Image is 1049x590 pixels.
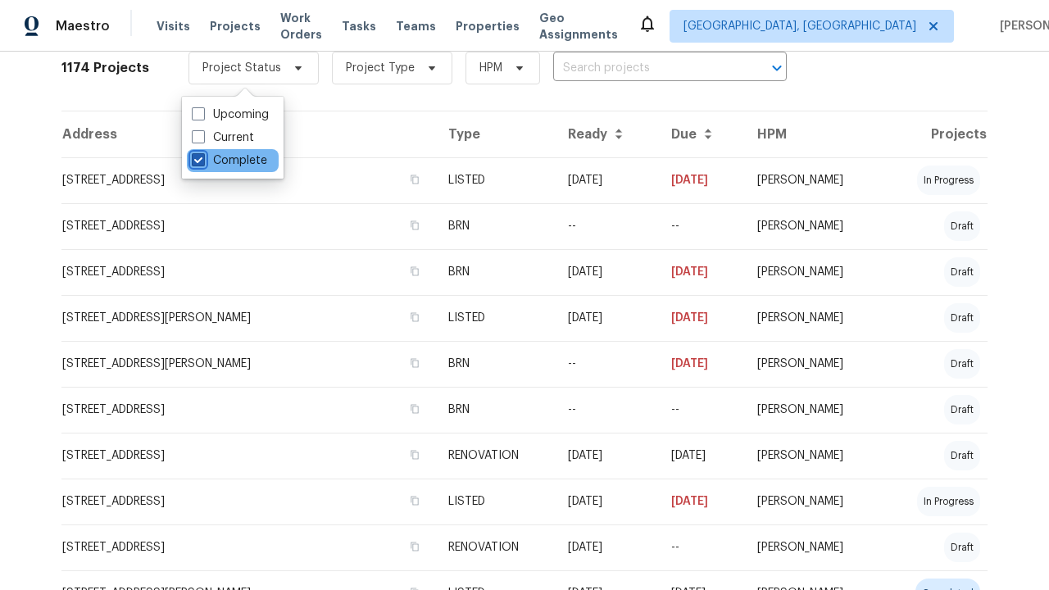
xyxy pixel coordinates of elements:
td: BRN [435,341,555,387]
span: Geo Assignments [539,10,618,43]
td: -- [658,524,744,570]
td: [STREET_ADDRESS] [61,433,435,479]
button: Copy Address [407,264,422,279]
button: Copy Address [407,402,422,416]
td: BRN [435,249,555,295]
td: [DATE] [658,479,744,524]
button: Copy Address [407,356,422,370]
td: -- [658,203,744,249]
button: Copy Address [407,539,422,554]
span: Tasks [342,20,376,32]
td: -- [555,341,658,387]
td: LISTED [435,157,555,203]
span: Projects [210,18,261,34]
h2: 1174 Projects [61,60,149,76]
td: [STREET_ADDRESS] [61,157,435,203]
span: HPM [479,60,502,76]
td: [DATE] [555,479,658,524]
td: [PERSON_NAME] [744,479,883,524]
label: Complete [192,152,267,169]
td: [PERSON_NAME] [744,524,883,570]
button: Copy Address [407,218,422,233]
td: [PERSON_NAME] [744,433,883,479]
td: [STREET_ADDRESS] [61,524,435,570]
div: draft [944,533,980,562]
td: LISTED [435,295,555,341]
td: [STREET_ADDRESS] [61,203,435,249]
td: [DATE] [555,295,658,341]
label: Current [192,129,254,146]
td: [DATE] [555,249,658,295]
div: draft [944,211,980,241]
div: draft [944,395,980,424]
td: BRN [435,203,555,249]
td: [PERSON_NAME] [744,295,883,341]
span: Project Status [202,60,281,76]
td: [DATE] [658,433,744,479]
td: [DATE] [555,433,658,479]
input: Search projects [553,56,741,81]
td: Resale COE 2025-09-18T00:00:00.000Z [658,341,744,387]
td: -- [555,387,658,433]
div: draft [944,441,980,470]
button: Copy Address [407,447,422,462]
th: Ready [555,111,658,157]
td: [STREET_ADDRESS] [61,387,435,433]
th: Due [658,111,744,157]
th: Projects [883,111,988,157]
div: draft [944,257,980,287]
button: Copy Address [407,172,422,187]
th: Type [435,111,555,157]
span: Work Orders [280,10,322,43]
div: draft [944,349,980,379]
td: [STREET_ADDRESS][PERSON_NAME] [61,341,435,387]
td: RENOVATION [435,433,555,479]
td: [DATE] [555,157,658,203]
td: [STREET_ADDRESS] [61,249,435,295]
span: Properties [456,18,520,34]
label: Upcoming [192,107,269,123]
td: -- [555,203,658,249]
span: Visits [157,18,190,34]
td: RENOVATION [435,524,555,570]
td: [DATE] [555,524,658,570]
button: Copy Address [407,493,422,508]
button: Copy Address [407,310,422,324]
td: [DATE] [658,249,744,295]
td: [DATE] [658,295,744,341]
span: Teams [396,18,436,34]
td: [PERSON_NAME] [744,387,883,433]
td: [PERSON_NAME] [744,249,883,295]
div: in progress [917,487,980,516]
td: [PERSON_NAME] [744,157,883,203]
td: [PERSON_NAME] [744,341,883,387]
td: -- [658,387,744,433]
td: [STREET_ADDRESS] [61,479,435,524]
th: HPM [744,111,883,157]
button: Open [765,57,788,79]
td: [PERSON_NAME] [744,203,883,249]
td: BRN [435,387,555,433]
div: in progress [917,166,980,195]
td: LISTED [435,479,555,524]
span: Project Type [346,60,415,76]
td: [STREET_ADDRESS][PERSON_NAME] [61,295,435,341]
span: [GEOGRAPHIC_DATA], [GEOGRAPHIC_DATA] [683,18,916,34]
th: Address [61,111,435,157]
div: draft [944,303,980,333]
td: [DATE] [658,157,744,203]
span: Maestro [56,18,110,34]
